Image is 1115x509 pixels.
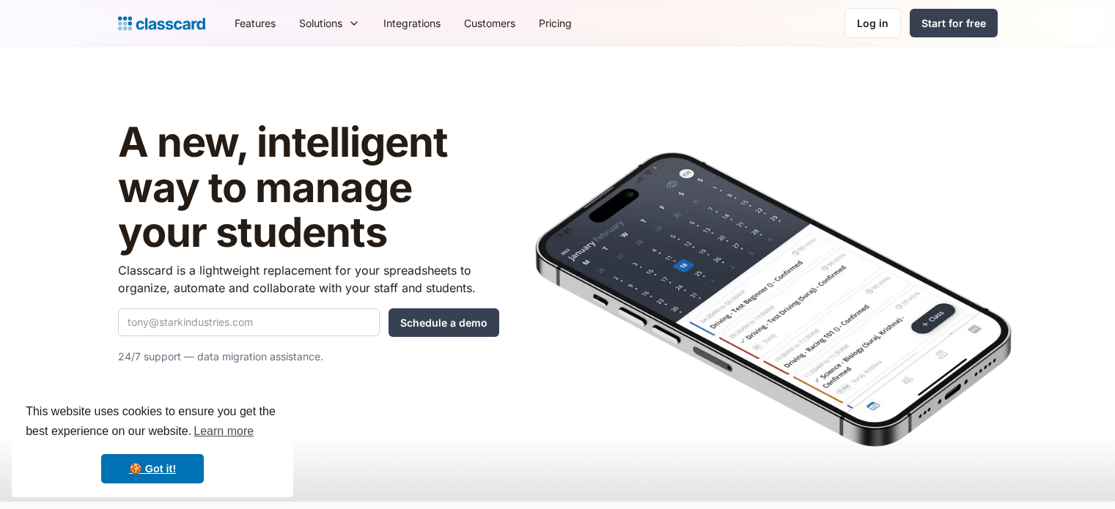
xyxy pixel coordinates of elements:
input: Schedule a demo [389,308,499,337]
input: tony@starkindustries.com [118,308,380,336]
a: Start for free [910,9,998,37]
a: Pricing [527,7,584,40]
div: Log in [857,15,888,31]
div: Solutions [299,15,342,31]
a: learn more about cookies [191,420,256,442]
h1: A new, intelligent way to manage your students [118,120,499,256]
a: Logo [118,13,205,34]
a: dismiss cookie message [101,454,204,483]
a: Customers [452,7,527,40]
div: Start for free [921,15,986,31]
p: 24/7 support — data migration assistance. [118,348,499,365]
p: Classcard is a lightweight replacement for your spreadsheets to organize, automate and collaborat... [118,261,499,297]
span: This website uses cookies to ensure you get the best experience on our website. [26,403,279,442]
a: Features [223,7,287,40]
a: Log in [844,8,901,38]
div: cookieconsent [12,389,293,497]
a: Integrations [372,7,452,40]
form: Quick Demo Form [118,308,499,337]
div: Solutions [287,7,372,40]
